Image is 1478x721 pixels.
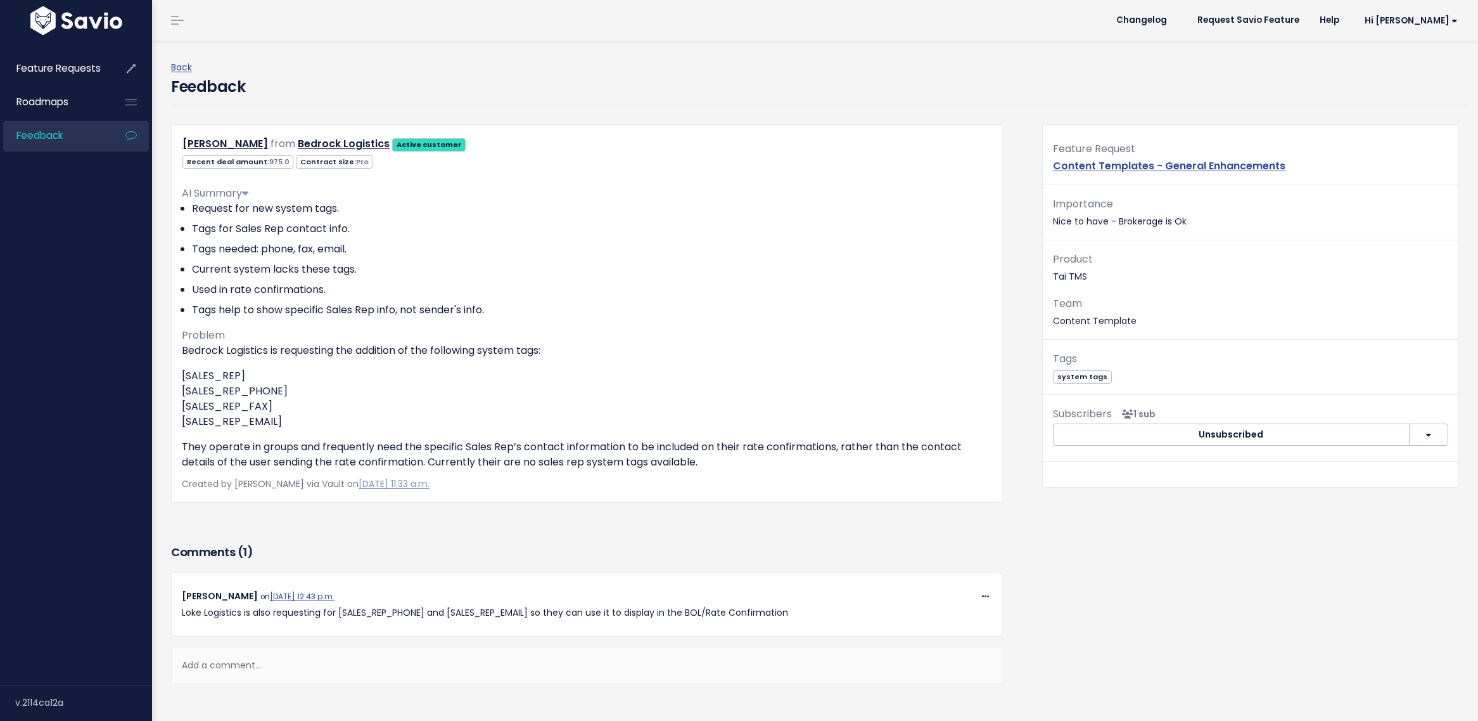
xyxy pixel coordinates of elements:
a: Content Templates - General Enhancements [1053,159,1285,173]
div: v.2114ca12a [15,686,152,719]
li: Tags for Sales Rep contact info. [192,221,991,237]
a: Feedback [3,121,105,150]
a: Roadmaps [3,88,105,117]
a: [DATE] 12:43 p.m. [270,592,334,602]
span: on [260,592,334,602]
a: Help [1309,11,1349,30]
div: Add a comment... [171,647,1002,684]
a: Back [171,61,192,74]
li: Tags needed: phone, fax, email. [192,242,991,257]
li: Tags help to show specific Sales Rep info, not sender's info. [192,302,991,318]
span: Roadmaps [16,95,68,108]
p: [SALES_REP] [SALES_REP_PHONE] [SALES_REP_FAX] [SALES_REP_EMAIL] [182,368,991,429]
a: system tags [1053,370,1111,382]
span: <p><strong>Subscribers</strong><br><br> - Sebastian Varela<br> </p> [1117,408,1156,420]
span: from [271,136,295,151]
p: Nice to have - Brokerage is Ok [1053,195,1448,230]
span: Tags [1053,351,1077,366]
span: Changelog [1116,16,1167,25]
span: Created by [PERSON_NAME] via Vault on [182,477,430,490]
img: logo-white.9d6f32f41409.svg [27,6,125,35]
span: Recent deal amount: [182,155,293,169]
span: Feature Requests [16,62,101,75]
span: [PERSON_NAME] [182,590,258,602]
a: [DATE] 11:33 a.m. [359,477,430,490]
p: Tai TMS [1053,250,1448,285]
span: Contract size: [296,155,373,169]
span: Feedback [16,129,63,142]
h3: Comments ( ) [171,543,1002,561]
span: AI Summary [182,186,248,200]
li: Current system lacks these tags. [192,262,991,277]
p: Bedrock Logistics is requesting the addition of the following system tags: [182,343,991,358]
p: Content Template [1053,295,1448,329]
span: Hi [PERSON_NAME] [1365,16,1458,25]
li: Used in rate confirmations. [192,282,991,297]
strong: Active customer [397,140,462,150]
li: Request for new system tags. [192,201,991,216]
span: Subscribers [1053,406,1112,421]
span: Product [1053,252,1093,266]
a: Bedrock Logistics [298,136,390,151]
a: Hi [PERSON_NAME] [1349,11,1468,30]
p: Loke Logistics is also requesting for [SALES_REP_PHONE] and [SALES_REP_EMAIL] so they can use it ... [182,605,991,621]
span: 1 [243,544,247,560]
p: They operate in groups and frequently need the specific Sales Rep’s contact information to be inc... [182,439,991,470]
span: Team [1053,296,1082,311]
a: [PERSON_NAME] [182,136,268,151]
span: system tags [1053,370,1111,384]
button: Unsubscribed [1053,424,1409,446]
span: Pro [356,157,369,167]
span: Problem [182,328,225,342]
a: Request Savio Feature [1187,11,1309,30]
span: 975.0 [269,157,290,167]
h4: Feedback [171,75,245,98]
span: Importance [1053,197,1113,211]
a: Feature Requests [3,54,105,83]
span: Feature Request [1053,141,1135,156]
